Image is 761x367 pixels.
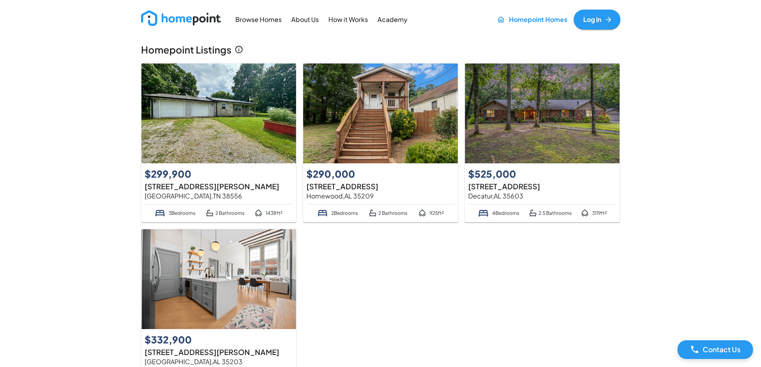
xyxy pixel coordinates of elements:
p: Decatur , AL 35603 [468,192,616,201]
p: 2 Bathrooms [206,208,244,218]
img: 1902 26th Ave S [303,63,458,163]
p: [STREET_ADDRESS][PERSON_NAME] [145,347,293,357]
p: Browse Homes [235,15,282,24]
p: [GEOGRAPHIC_DATA] , TN 38556 [145,192,293,201]
p: [GEOGRAPHIC_DATA] , AL 35203 [145,357,293,367]
p: $332,900 [145,332,219,347]
p: 4 Bedrooms [478,208,519,218]
p: 3 Bedrooms [155,208,195,218]
img: 4411 Autumn Leaves Trl Se [465,63,620,163]
a: About Us [288,10,322,28]
p: [STREET_ADDRESS] [306,181,455,192]
a: 1902 26th Ave S$290,000[STREET_ADDRESS]Homewood,AL 352092Bedrooms2 Bathrooms925ft² [303,63,458,222]
p: $290,000 [306,167,381,181]
a: Log In [574,10,620,30]
img: 2212 Morris Ave Apt 206 [141,229,296,329]
p: Contact Us [703,344,741,355]
p: 2 Bathrooms [369,208,407,218]
p: About Us [291,15,319,24]
p: How it Works [328,15,368,24]
a: Browse Homes [232,10,285,28]
p: Homepoint Homes [509,15,567,24]
p: 3119 ft² [581,208,607,218]
p: Homewood , AL 35209 [306,192,455,201]
p: Academy [378,15,407,24]
p: $299,900 [145,167,219,181]
p: 2 Bedrooms [317,208,358,218]
a: 1210 Frank Campbell Rd$299,900[STREET_ADDRESS][PERSON_NAME][GEOGRAPHIC_DATA],TN 385563Bedrooms2 B... [141,63,296,222]
p: $525,000 [468,167,542,181]
p: Homepoint Listings [141,42,231,57]
p: 1438 ft² [254,208,282,218]
p: 2.5 Bathrooms [529,208,572,218]
img: 1210 Frank Campbell Rd [141,63,296,163]
img: new_logo_light.png [141,10,221,26]
a: Homepoint Homes [493,10,570,30]
p: 925 ft² [418,208,444,218]
a: How it Works [325,10,371,28]
a: Academy [374,10,411,28]
a: 4411 Autumn Leaves Trl Se$525,000[STREET_ADDRESS]Decatur,AL 356034Bedrooms2.5 Bathrooms3119ft² [465,63,620,222]
p: [STREET_ADDRESS][PERSON_NAME] [145,181,293,192]
p: [STREET_ADDRESS] [468,181,616,192]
